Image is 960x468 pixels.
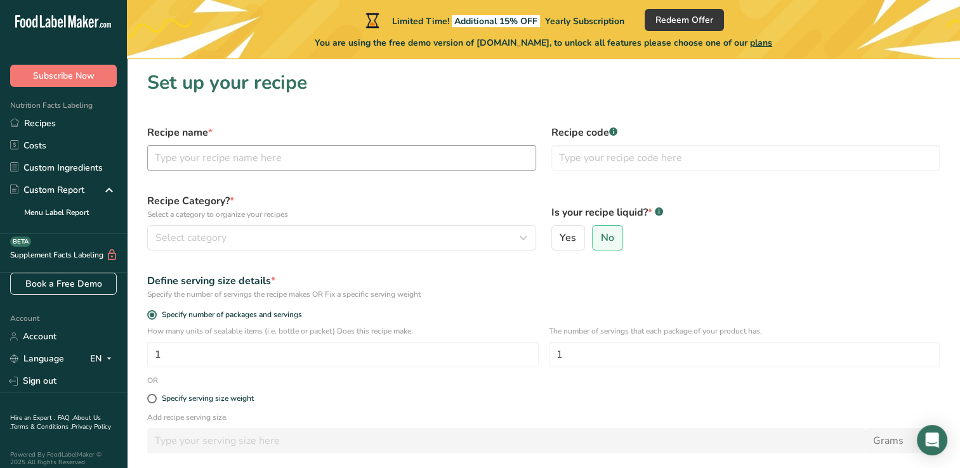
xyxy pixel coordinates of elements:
[917,425,947,455] div: Open Intercom Messenger
[545,15,624,27] span: Yearly Subscription
[147,325,539,337] p: How many units of sealable items (i.e. bottle or packet) Does this recipe make.
[90,351,117,367] div: EN
[363,13,624,28] div: Limited Time!
[11,422,72,431] a: Terms & Conditions .
[10,413,55,422] a: Hire an Expert .
[10,65,117,87] button: Subscribe Now
[655,13,713,27] span: Redeem Offer
[147,273,940,289] div: Define serving size details
[10,413,101,431] a: About Us .
[551,205,940,220] label: Is your recipe liquid?
[147,428,865,453] input: Type your serving size here
[10,348,64,370] a: Language
[315,36,772,49] span: You are using the free demo version of [DOMAIN_NAME], to unlock all features please choose one of...
[72,422,111,431] a: Privacy Policy
[551,145,940,171] input: Type your recipe code here
[551,125,940,140] label: Recipe code
[147,289,940,300] div: Specify the number of servings the recipe makes OR Fix a specific serving weight
[549,325,940,337] p: The number of servings that each package of your product has.
[147,225,536,250] button: Select category
[645,9,724,31] button: Redeem Offer
[10,273,117,295] a: Book a Free Demo
[33,69,95,82] span: Subscribe Now
[147,412,940,423] p: Add recipe serving size.
[10,451,117,466] div: Powered By FoodLabelMaker © 2025 All Rights Reserved
[601,231,614,244] span: No
[147,209,536,220] p: Select a category to organize your recipes
[162,394,254,403] div: Specify serving size weight
[10,183,84,197] div: Custom Report
[452,15,540,27] span: Additional 15% OFF
[750,37,772,49] span: plans
[140,375,166,386] div: OR
[147,68,940,97] h1: Set up your recipe
[10,237,31,247] div: BETA
[560,231,576,244] span: Yes
[157,310,302,320] span: Specify number of packages and servings
[155,230,227,245] span: Select category
[147,193,536,220] label: Recipe Category?
[147,145,536,171] input: Type your recipe name here
[58,413,73,422] a: FAQ .
[147,125,536,140] label: Recipe name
